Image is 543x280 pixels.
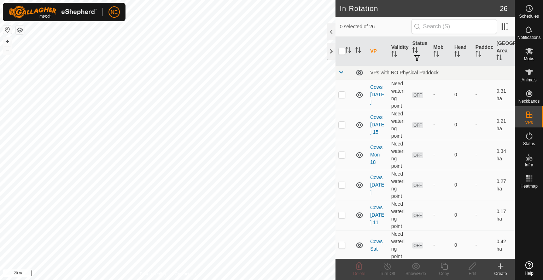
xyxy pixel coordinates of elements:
[494,80,515,110] td: 0.31 ha
[520,184,538,188] span: Heatmap
[515,258,543,278] a: Help
[433,121,449,128] div: -
[433,181,449,189] div: -
[370,144,383,165] a: Cows Mon 18
[525,163,533,167] span: Infra
[473,110,494,140] td: -
[389,140,410,170] td: Need watering point
[370,114,384,135] a: Cows [DATE] 15
[430,270,458,277] div: Copy
[3,25,12,34] button: Reset Map
[523,142,535,146] span: Status
[519,14,539,18] span: Schedules
[370,239,383,252] a: Cows Sat
[355,48,361,54] p-sorticon: Activate to sort
[473,170,494,200] td: -
[412,152,423,158] span: OFF
[525,120,533,125] span: VPs
[494,230,515,260] td: 0.42 ha
[451,80,473,110] td: 0
[340,23,411,30] span: 0 selected of 26
[391,52,397,58] p-sorticon: Activate to sort
[389,110,410,140] td: Need watering point
[412,92,423,98] span: OFF
[451,170,473,200] td: 0
[412,182,423,188] span: OFF
[353,271,366,276] span: Delete
[524,57,534,61] span: Mobs
[8,6,97,18] img: Gallagher Logo
[473,37,494,66] th: Paddock
[433,91,449,98] div: -
[433,151,449,159] div: -
[451,140,473,170] td: 0
[473,140,494,170] td: -
[345,48,351,54] p-sorticon: Activate to sort
[389,37,410,66] th: Validity
[494,170,515,200] td: 0.27 ha
[409,37,431,66] th: Status
[451,37,473,66] th: Head
[370,205,384,225] a: Cows [DATE] 11
[370,175,384,195] a: Cows [DATE]
[433,211,449,219] div: -
[486,270,515,277] div: Create
[389,230,410,260] td: Need watering point
[433,241,449,249] div: -
[473,200,494,230] td: -
[458,270,486,277] div: Edit
[473,230,494,260] td: -
[496,56,502,61] p-sorticon: Activate to sort
[373,270,402,277] div: Turn Off
[389,200,410,230] td: Need watering point
[140,271,167,277] a: Privacy Policy
[494,140,515,170] td: 0.34 ha
[475,52,481,58] p-sorticon: Activate to sort
[433,52,439,58] p-sorticon: Activate to sort
[454,52,460,58] p-sorticon: Activate to sort
[175,271,195,277] a: Contact Us
[451,110,473,140] td: 0
[500,3,508,14] span: 26
[111,8,117,16] span: NE
[412,242,423,248] span: OFF
[402,270,430,277] div: Show/Hide
[525,271,533,275] span: Help
[389,170,410,200] td: Need watering point
[411,19,497,34] input: Search (S)
[370,84,384,105] a: Cows [DATE]
[494,110,515,140] td: 0.21 ha
[431,37,452,66] th: Mob
[451,230,473,260] td: 0
[367,37,389,66] th: VP
[473,80,494,110] td: -
[518,35,541,40] span: Notifications
[3,37,12,46] button: +
[518,99,539,103] span: Neckbands
[412,212,423,218] span: OFF
[16,26,24,34] button: Map Layers
[3,46,12,55] button: –
[340,4,500,13] h2: In Rotation
[494,37,515,66] th: [GEOGRAPHIC_DATA] Area
[451,200,473,230] td: 0
[412,122,423,128] span: OFF
[521,78,537,82] span: Animals
[370,70,512,75] div: VPs with NO Physical Paddock
[412,48,418,54] p-sorticon: Activate to sort
[494,200,515,230] td: 0.17 ha
[389,80,410,110] td: Need watering point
